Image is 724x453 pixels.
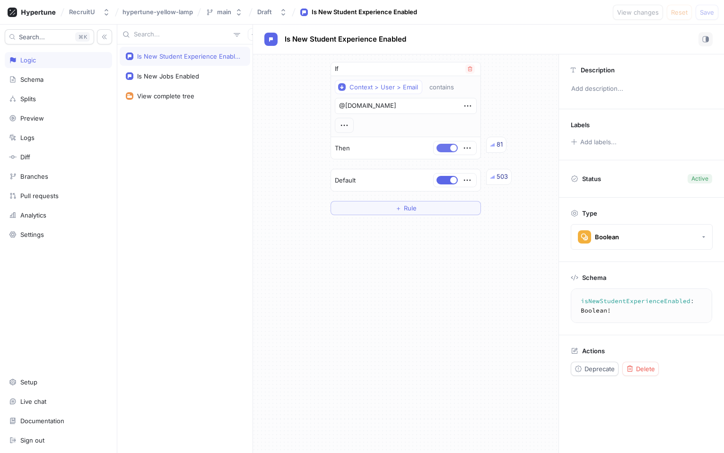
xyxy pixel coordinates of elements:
div: Logs [20,134,35,141]
p: Labels [571,121,590,129]
div: Logic [20,56,36,64]
p: Description [581,66,615,74]
span: View changes [617,9,659,15]
button: Search...K [5,29,94,44]
button: View changes [613,5,663,20]
div: Active [691,174,708,183]
div: Is New Student Experience Enabled [137,52,240,60]
p: Status [582,172,601,185]
span: hypertune-yellow-lamp [122,9,193,15]
div: Schema [20,76,44,83]
div: Analytics [20,211,46,219]
div: Is New Jobs Enabled [137,72,199,80]
div: Branches [20,173,48,180]
div: Settings [20,231,44,238]
div: Draft [257,8,272,16]
span: ＋ [395,205,401,211]
button: Context > User > Email [335,80,422,94]
div: K [75,32,90,42]
button: Boolean [571,224,713,250]
div: RecruitU [69,8,95,16]
textarea: @[DOMAIN_NAME] [335,98,477,114]
button: Delete [622,362,659,376]
span: Save [700,9,714,15]
p: Then [335,144,350,153]
button: main [202,4,246,20]
a: Documentation [5,413,112,429]
p: If [335,64,339,74]
div: Setup [20,378,37,386]
div: Documentation [20,417,64,425]
div: main [217,8,231,16]
div: Sign out [20,436,44,444]
div: View complete tree [137,92,194,100]
span: Deprecate [584,366,615,372]
span: Is New Student Experience Enabled [285,35,406,43]
button: Deprecate [571,362,619,376]
div: Diff [20,153,30,161]
span: Delete [636,366,655,372]
span: Search... [19,34,45,40]
div: 81 [497,140,503,149]
input: Search... [134,30,230,39]
div: Pull requests [20,192,59,200]
div: Live chat [20,398,46,405]
div: Splits [20,95,36,103]
p: Default [335,176,356,185]
div: Preview [20,114,44,122]
p: Actions [582,347,605,355]
button: RecruitU [65,4,114,20]
button: Reset [667,5,692,20]
span: Reset [671,9,688,15]
p: Schema [582,274,606,281]
div: contains [429,83,454,91]
button: Save [696,5,718,20]
div: Is New Student Experience Enabled [312,8,417,17]
span: Rule [404,205,417,211]
p: Add description... [567,81,716,97]
button: Add labels... [567,136,619,148]
button: ＋Rule [331,201,481,215]
p: Type [582,209,597,217]
button: contains [425,80,468,94]
div: Boolean [595,233,619,241]
button: Draft [253,4,291,20]
div: Context > User > Email [349,83,418,91]
div: 503 [497,172,508,182]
